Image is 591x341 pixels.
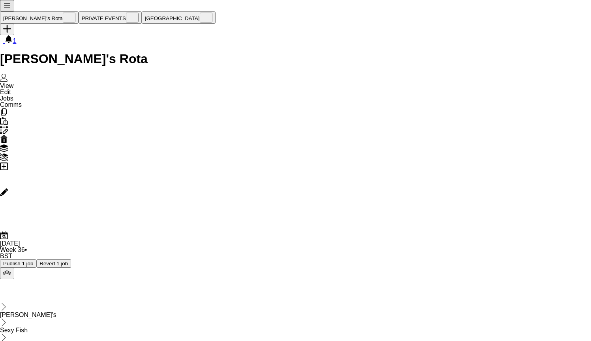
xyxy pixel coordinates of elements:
iframe: Chat Widget [552,303,591,341]
button: Revert 1 job [36,259,71,268]
a: 1 [5,37,16,44]
span: 1 [13,37,16,44]
button: [GEOGRAPHIC_DATA] [142,11,216,24]
button: PRIVATE EVENTS [79,11,142,24]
